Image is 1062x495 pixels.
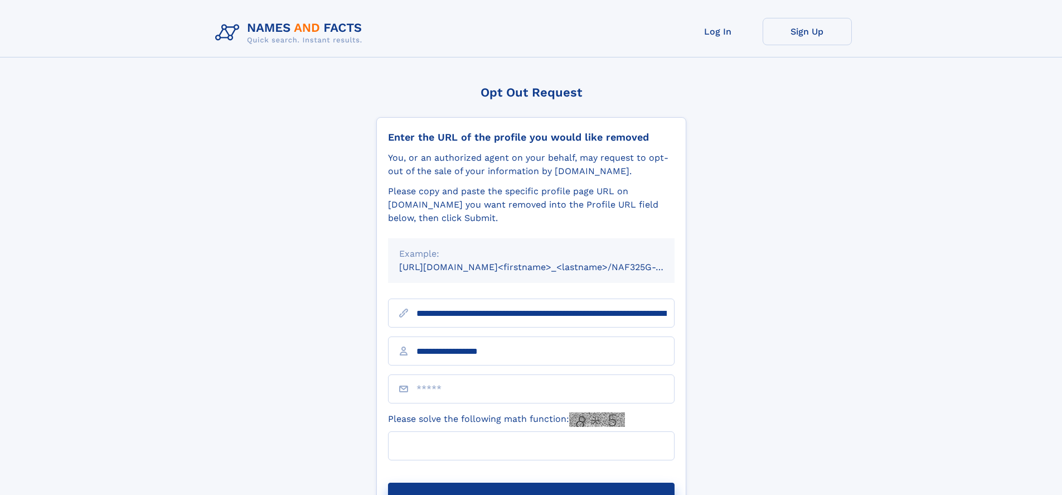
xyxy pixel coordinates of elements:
[673,18,763,45] a: Log In
[211,18,371,48] img: Logo Names and Facts
[388,131,675,143] div: Enter the URL of the profile you would like removed
[376,85,686,99] div: Opt Out Request
[388,412,625,427] label: Please solve the following math function:
[763,18,852,45] a: Sign Up
[388,185,675,225] div: Please copy and paste the specific profile page URL on [DOMAIN_NAME] you want removed into the Pr...
[399,247,663,261] div: Example:
[399,262,696,272] small: [URL][DOMAIN_NAME]<firstname>_<lastname>/NAF325G-xxxxxxxx
[388,151,675,178] div: You, or an authorized agent on your behalf, may request to opt-out of the sale of your informatio...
